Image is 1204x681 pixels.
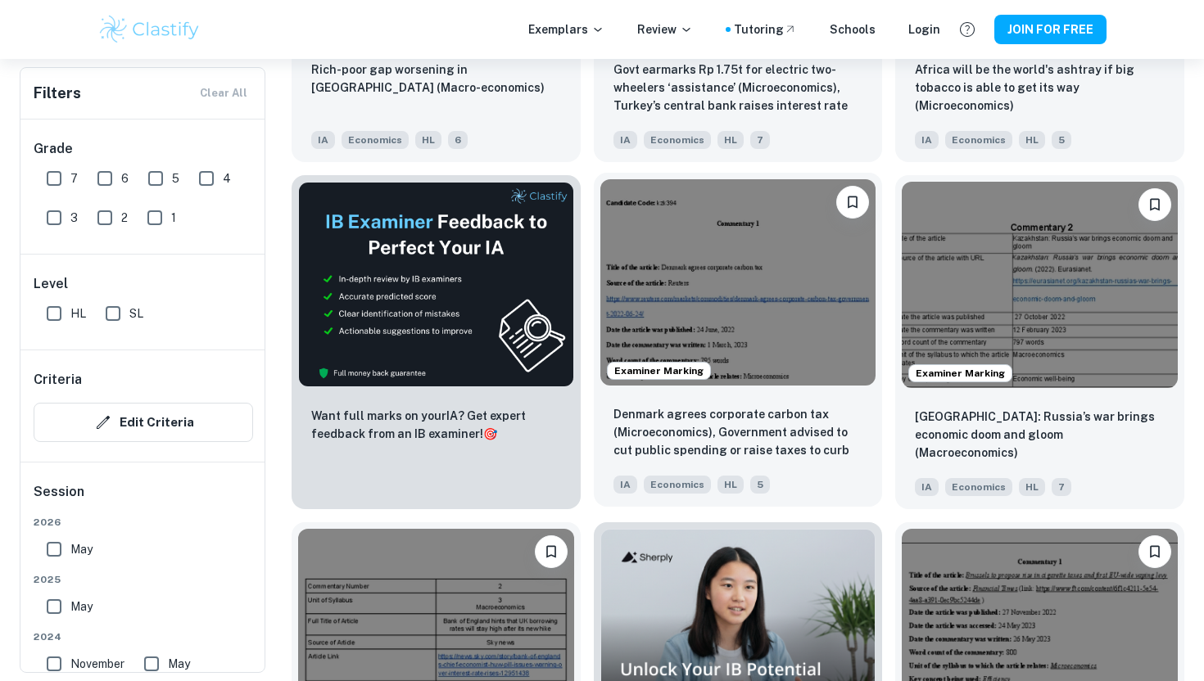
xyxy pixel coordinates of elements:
[637,20,693,38] p: Review
[292,175,581,509] a: ThumbnailWant full marks on yourIA? Get expert feedback from an IB examiner!
[97,13,201,46] img: Clastify logo
[34,139,253,159] h6: Grade
[734,20,797,38] a: Tutoring
[168,655,190,673] span: May
[483,427,497,440] span: 🎯
[342,131,409,149] span: Economics
[1138,535,1171,568] button: Please log in to bookmark exemplars
[895,175,1184,509] a: Examiner MarkingPlease log in to bookmark exemplarsKazakhstan: Russia’s war brings economic doom ...
[34,403,253,442] button: Edit Criteria
[70,655,124,673] span: November
[34,482,253,515] h6: Session
[915,61,1165,115] p: Africa will be the world's ashtray if big tobacco is able to get its way (Microeconomics)
[298,182,574,387] img: Thumbnail
[915,408,1165,462] p: Kazakhstan: Russia’s war brings economic doom and gloom (Macroeconomics)
[908,20,940,38] a: Login
[34,629,253,644] span: 2024
[171,209,176,227] span: 1
[311,61,561,97] p: Rich-poor gap worsening in India (Macro-economics)
[613,131,637,149] span: IA
[1019,478,1045,496] span: HL
[34,515,253,530] span: 2026
[223,169,231,187] span: 4
[70,209,78,227] span: 3
[34,572,253,587] span: 2025
[448,131,468,149] span: 6
[535,535,568,568] button: Please log in to bookmark exemplars
[528,20,604,38] p: Exemplars
[1138,188,1171,221] button: Please log in to bookmark exemplars
[644,131,711,149] span: Economics
[717,131,744,149] span: HL
[70,540,93,558] span: May
[34,82,81,105] h6: Filters
[1052,478,1071,496] span: 7
[34,370,82,390] h6: Criteria
[644,476,711,494] span: Economics
[1052,131,1071,149] span: 5
[953,16,981,43] button: Help and Feedback
[121,169,129,187] span: 6
[129,304,143,322] span: SL
[830,20,876,38] a: Schools
[70,598,93,616] span: May
[994,15,1107,44] button: JOIN FOR FREE
[415,131,441,149] span: HL
[902,182,1178,388] img: Economics IA example thumbnail: Kazakhstan: Russia’s war brings economic
[915,478,939,496] span: IA
[311,407,561,443] p: Want full marks on your IA ? Get expert feedback from an IB examiner!
[909,366,1012,381] span: Examiner Marking
[836,186,869,219] button: Please log in to bookmark exemplars
[613,405,863,461] p: Denmark agrees corporate carbon tax (Microeconomics), Government advised to cut public spending o...
[750,476,770,494] span: 5
[613,476,637,494] span: IA
[1019,131,1045,149] span: HL
[172,169,179,187] span: 5
[750,131,770,149] span: 7
[311,131,335,149] span: IA
[608,363,710,378] span: Examiner Marking
[613,61,863,116] p: Govt earmarks Rp 1.75t for electric two-wheelers ‘assistance’ (Microeconomics), Turkey’s central ...
[121,209,128,227] span: 2
[70,304,86,322] span: HL
[34,274,253,294] h6: Level
[70,169,78,187] span: 7
[915,131,939,149] span: IA
[945,131,1012,149] span: Economics
[945,478,1012,496] span: Economics
[717,476,744,494] span: HL
[600,179,876,386] img: Economics IA example thumbnail: Denmark agrees corporate carbon tax (Mic
[594,175,883,509] a: Examiner MarkingPlease log in to bookmark exemplarsDenmark agrees corporate carbon tax (Microecon...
